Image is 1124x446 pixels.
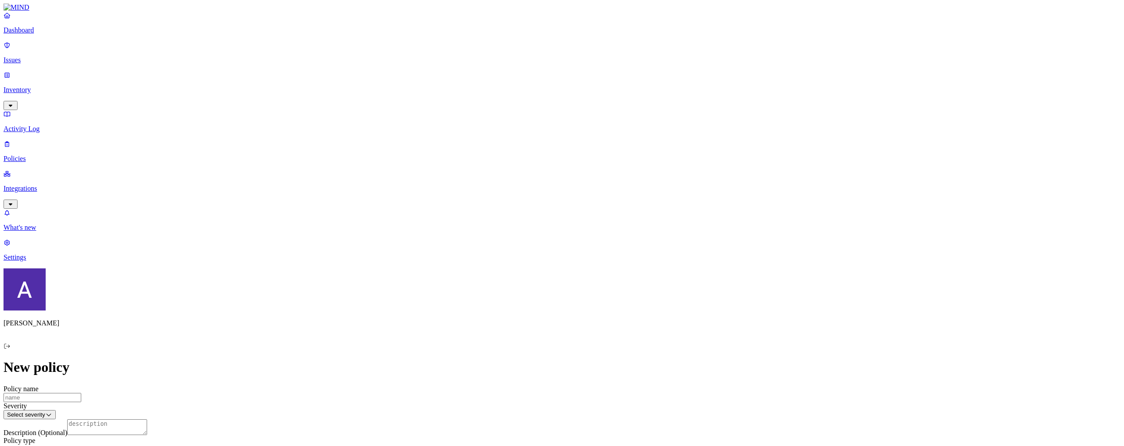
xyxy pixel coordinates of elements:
[4,239,1120,261] a: Settings
[4,155,1120,163] p: Policies
[4,11,1120,34] a: Dashboard
[4,209,1120,232] a: What's new
[4,185,1120,193] p: Integrations
[4,56,1120,64] p: Issues
[4,41,1120,64] a: Issues
[4,140,1120,163] a: Policies
[4,170,1120,207] a: Integrations
[4,253,1120,261] p: Settings
[4,437,35,444] label: Policy type
[4,4,1120,11] a: MIND
[4,71,1120,109] a: Inventory
[4,26,1120,34] p: Dashboard
[4,224,1120,232] p: What's new
[4,110,1120,133] a: Activity Log
[4,4,29,11] img: MIND
[4,385,39,392] label: Policy name
[4,86,1120,94] p: Inventory
[4,125,1120,133] p: Activity Log
[4,402,27,410] label: Severity
[4,268,46,310] img: Avigail Bronznick
[4,393,81,402] input: name
[4,429,67,436] label: Description (Optional)
[4,359,1120,375] h1: New policy
[4,319,1120,327] p: [PERSON_NAME]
